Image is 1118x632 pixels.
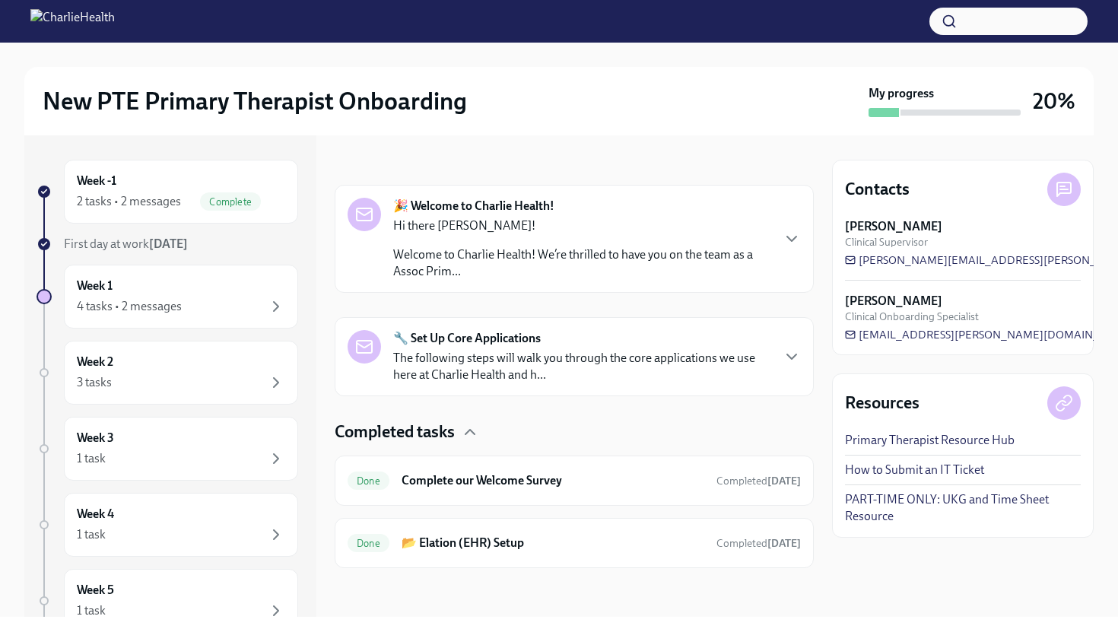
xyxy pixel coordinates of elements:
span: First day at work [64,237,188,251]
h6: Week 2 [77,354,113,370]
div: 4 tasks • 2 messages [77,298,182,315]
a: DoneComplete our Welcome SurveyCompleted[DATE] [348,468,801,493]
a: First day at work[DATE] [37,236,298,252]
h6: 📂 Elation (EHR) Setup [402,535,704,551]
h6: Week 1 [77,278,113,294]
div: 1 task [77,526,106,543]
a: Week 31 task [37,417,298,481]
div: 1 task [77,602,106,619]
h6: Complete our Welcome Survey [402,472,704,489]
img: CharlieHealth [30,9,115,33]
strong: 🔧 Set Up Core Applications [393,330,541,347]
p: Hi there [PERSON_NAME]! [393,218,770,234]
a: Week 41 task [37,493,298,557]
strong: 🎉 Welcome to Charlie Health! [393,198,554,214]
strong: [DATE] [767,475,801,487]
h6: Week -1 [77,173,116,189]
a: Done📂 Elation (EHR) SetupCompleted[DATE] [348,531,801,555]
a: PART-TIME ONLY: UKG and Time Sheet Resource [845,491,1081,525]
strong: [DATE] [149,237,188,251]
strong: [DATE] [767,537,801,550]
strong: My progress [869,85,934,102]
p: The following steps will walk you through the core applications we use here at Charlie Health and... [393,350,770,383]
strong: [PERSON_NAME] [845,218,942,235]
span: Completed [716,475,801,487]
h4: Resources [845,392,919,414]
a: Primary Therapist Resource Hub [845,432,1015,449]
a: Week 23 tasks [37,341,298,405]
h2: New PTE Primary Therapist Onboarding [43,86,467,116]
h4: Contacts [845,178,910,201]
h4: Completed tasks [335,421,455,443]
span: October 9th, 2025 18:12 [716,474,801,488]
a: Week -12 tasks • 2 messagesComplete [37,160,298,224]
div: Completed tasks [335,421,814,443]
span: Complete [200,196,261,208]
a: Week 14 tasks • 2 messages [37,265,298,329]
div: 1 task [77,450,106,467]
span: Done [348,475,389,487]
a: How to Submit an IT Ticket [845,462,984,478]
span: October 13th, 2025 20:23 [716,536,801,551]
p: Welcome to Charlie Health! We’re thrilled to have you on the team as a Assoc Prim... [393,246,770,280]
h3: 20% [1033,87,1075,115]
h6: Week 4 [77,506,114,522]
strong: [PERSON_NAME] [845,293,942,310]
h6: Week 5 [77,582,114,599]
h6: Week 3 [77,430,114,446]
div: 3 tasks [77,374,112,391]
div: 2 tasks • 2 messages [77,193,181,210]
span: Clinical Onboarding Specialist [845,310,979,324]
span: Done [348,538,389,549]
span: Completed [716,537,801,550]
span: Clinical Supervisor [845,235,928,249]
